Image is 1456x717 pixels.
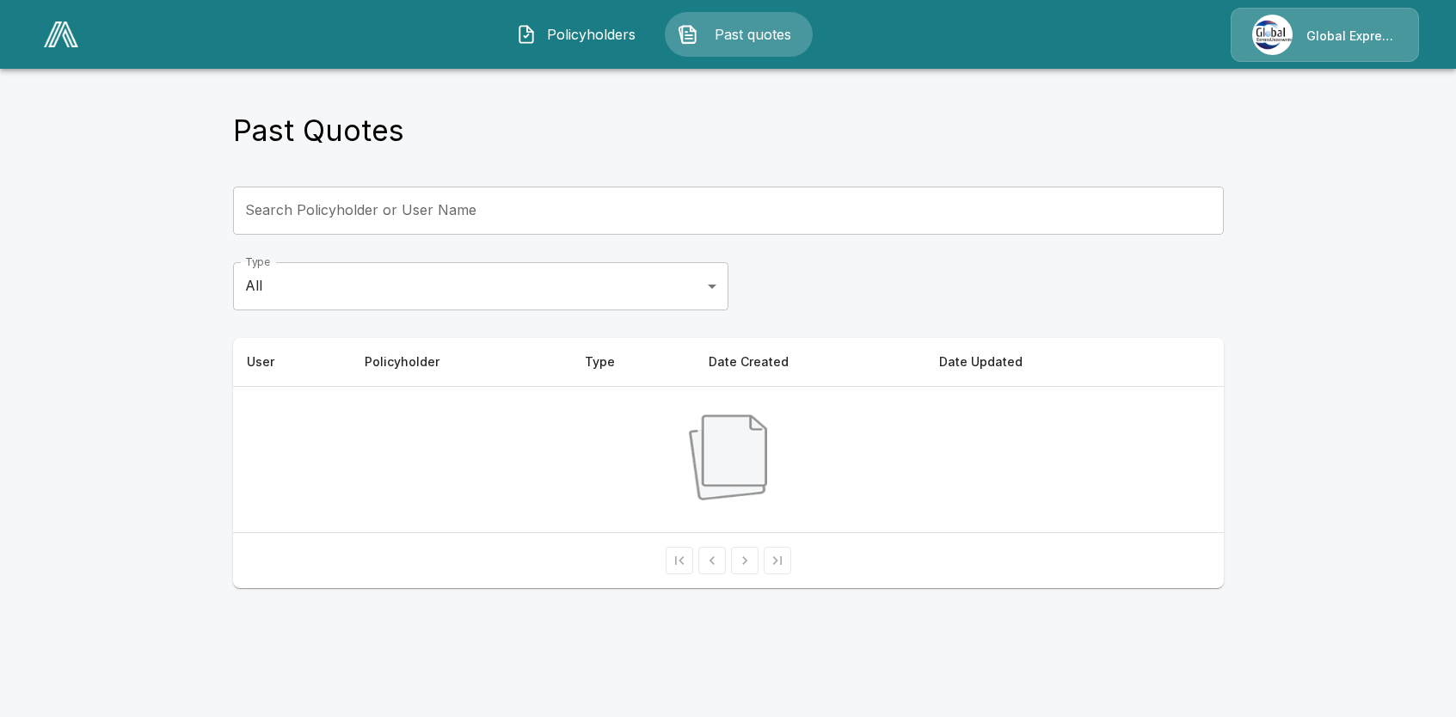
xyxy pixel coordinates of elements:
[516,24,537,45] img: Policyholders Icon
[233,262,728,310] div: All
[503,12,651,57] button: Policyholders IconPolicyholders
[245,254,270,269] label: Type
[233,338,352,387] th: User
[665,12,813,57] button: Past quotes IconPast quotes
[705,24,800,45] span: Past quotes
[351,338,571,387] th: Policyholder
[44,21,78,47] img: AA Logo
[233,338,1224,533] table: simple table
[571,338,695,387] th: Type
[689,414,767,500] img: No quotes available Logo
[925,338,1164,387] th: Date Updated
[544,24,638,45] span: Policyholders
[233,113,404,149] h4: Past Quotes
[663,547,794,574] nav: pagination navigation
[695,338,926,387] th: Date Created
[678,24,698,45] img: Past quotes Icon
